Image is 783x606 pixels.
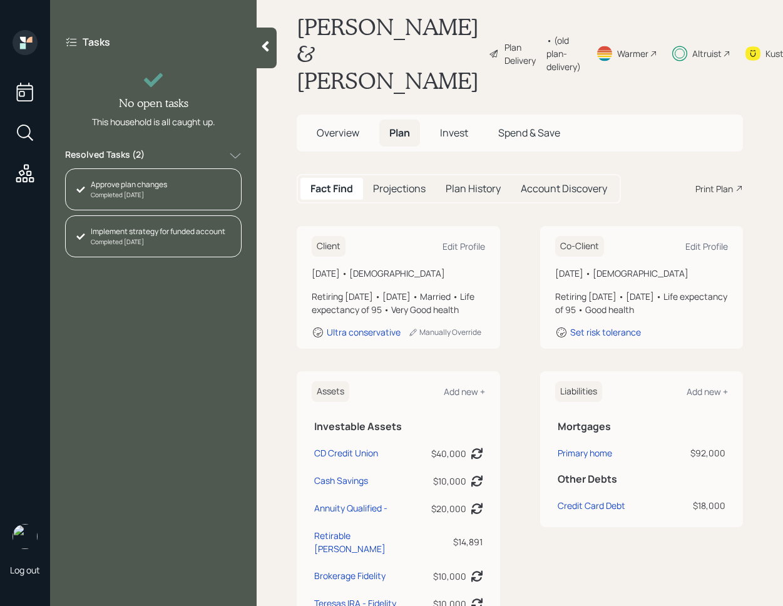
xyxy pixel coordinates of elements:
[444,386,485,398] div: Add new +
[617,47,648,60] div: Warmer
[440,126,468,140] span: Invest
[10,564,40,576] div: Log out
[297,13,479,95] h1: [PERSON_NAME] & [PERSON_NAME]
[408,327,481,337] div: Manually Override
[558,499,625,512] div: Credit Card Debt
[504,41,540,67] div: Plan Delivery
[314,421,483,433] h5: Investable Assets
[446,183,501,195] h5: Plan History
[13,524,38,549] img: retirable_logo.png
[312,381,349,402] h6: Assets
[314,569,386,582] div: Brokerage Fidelity
[546,34,581,73] div: • (old plan-delivery)
[119,96,188,110] h4: No open tasks
[685,240,728,252] div: Edit Profile
[695,182,733,195] div: Print Plan
[92,115,215,128] div: This household is all caught up.
[570,326,641,338] div: Set risk tolerance
[558,446,612,460] div: Primary home
[314,501,387,515] div: Annuity Qualified -
[312,236,345,257] h6: Client
[433,475,466,488] div: $10,000
[687,386,728,398] div: Add new +
[692,47,722,60] div: Altruist
[669,446,725,460] div: $92,000
[431,502,466,515] div: $20,000
[91,237,225,247] div: Completed [DATE]
[312,267,485,280] div: [DATE] • [DEMOGRAPHIC_DATA]
[555,290,729,316] div: Retiring [DATE] • [DATE] • Life expectancy of 95 • Good health
[91,190,167,200] div: Completed [DATE]
[431,447,466,460] div: $40,000
[314,446,378,460] div: CD Credit Union
[433,570,466,583] div: $10,000
[373,183,426,195] h5: Projections
[555,236,604,257] h6: Co-Client
[91,179,167,190] div: Approve plan changes
[555,381,602,402] h6: Liabilities
[521,183,607,195] h5: Account Discovery
[498,126,560,140] span: Spend & Save
[669,499,725,512] div: $18,000
[310,183,353,195] h5: Fact Find
[327,326,401,338] div: Ultra conservative
[312,290,485,316] div: Retiring [DATE] • [DATE] • Married • Life expectancy of 95 • Very Good health
[314,529,421,555] div: Retirable [PERSON_NAME]
[65,148,145,163] label: Resolved Tasks ( 2 )
[317,126,359,140] span: Overview
[426,535,483,548] div: $14,891
[558,421,726,433] h5: Mortgages
[558,473,726,485] h5: Other Debts
[443,240,485,252] div: Edit Profile
[83,35,110,49] label: Tasks
[389,126,410,140] span: Plan
[555,267,729,280] div: [DATE] • [DEMOGRAPHIC_DATA]
[314,474,368,487] div: Cash Savings
[91,226,225,237] div: Implement strategy for funded account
